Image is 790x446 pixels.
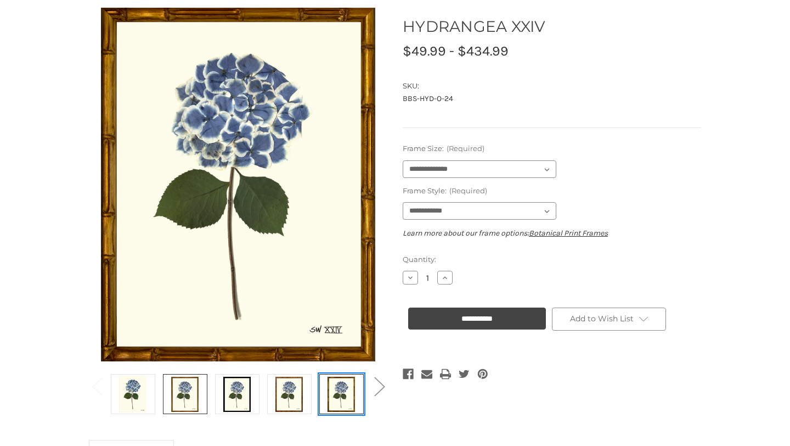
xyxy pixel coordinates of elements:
img: Gold Bamboo Frame [328,376,355,412]
p: Learn more about our frame options: [403,227,701,239]
img: Unframed [119,376,146,412]
img: Black Frame [223,376,251,412]
dd: BBS-HYD-O-24 [403,93,701,104]
img: Gold Bamboo Frame [101,3,375,365]
small: (Required) [447,144,484,153]
span: $49.99 - $434.99 [403,43,509,59]
label: Quantity: [403,254,701,265]
label: Frame Style: [403,186,701,197]
span: Add to Wish List [570,314,634,324]
img: Burlewood Frame [275,376,303,412]
button: Go to slide 2 of 2 [86,369,108,403]
button: Go to slide 2 of 2 [368,369,390,403]
h1: HYDRANGEA XXIV [403,15,701,38]
label: Frame Size: [403,143,701,154]
a: Add to Wish List [552,308,666,331]
small: (Required) [449,186,487,195]
img: Antique Gold Frame [171,376,199,412]
a: Botanical Print Frames [529,228,608,238]
a: Print [440,366,451,382]
dt: SKU: [403,81,698,92]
